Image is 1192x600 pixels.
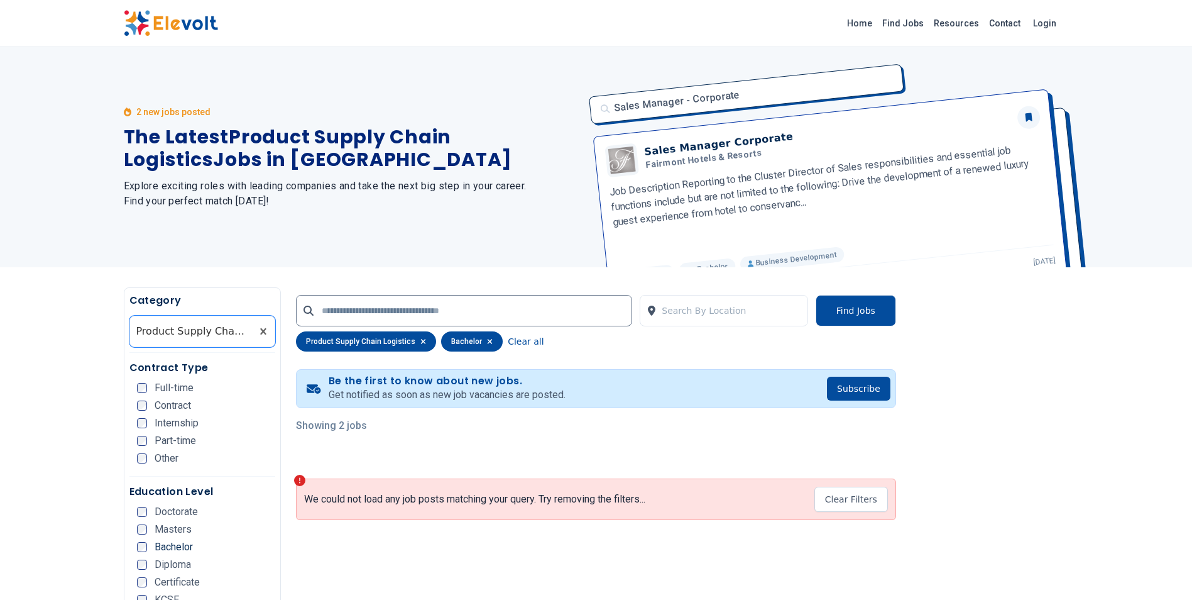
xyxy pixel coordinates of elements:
[137,453,147,464] input: Other
[329,387,566,403] p: Get notified as soon as new job vacancies are posted.
[137,542,147,552] input: Bachelor
[441,331,503,352] div: bachelor
[814,487,888,512] button: Clear Filters
[1129,540,1192,600] iframe: Chat Widget
[296,418,896,433] p: Showing 2 jobs
[129,293,276,308] h5: Category
[155,542,193,552] span: Bachelor
[155,560,191,570] span: Diploma
[1025,11,1064,36] a: Login
[329,375,566,387] h4: Be the first to know about new jobs.
[137,401,147,411] input: Contract
[877,13,929,33] a: Find Jobs
[124,126,581,171] h1: The Latest Product Supply Chain Logistics Jobs in [GEOGRAPHIC_DATA]
[296,331,436,352] div: product supply chain logistics
[124,10,218,36] img: Elevolt
[137,383,147,393] input: Full-time
[137,577,147,587] input: Certificate
[155,577,200,587] span: Certificate
[155,453,178,464] span: Other
[129,484,276,499] h5: Education Level
[842,13,877,33] a: Home
[155,436,196,446] span: Part-time
[155,525,192,535] span: Masters
[137,418,147,428] input: Internship
[984,13,1025,33] a: Contact
[137,507,147,517] input: Doctorate
[155,507,198,517] span: Doctorate
[155,418,199,428] span: Internship
[137,525,147,535] input: Masters
[155,401,191,411] span: Contract
[137,560,147,570] input: Diploma
[136,106,211,118] p: 2 new jobs posted
[124,179,581,209] h2: Explore exciting roles with leading companies and take the next big step in your career. Find you...
[137,436,147,446] input: Part-time
[827,377,890,401] button: Subscribe
[508,331,544,352] button: Clear all
[129,360,276,375] h5: Contract Type
[155,383,194,393] span: Full-time
[929,13,984,33] a: Resources
[816,295,896,326] button: Find Jobs
[304,493,645,506] p: We could not load any job posts matching your query. Try removing the filters...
